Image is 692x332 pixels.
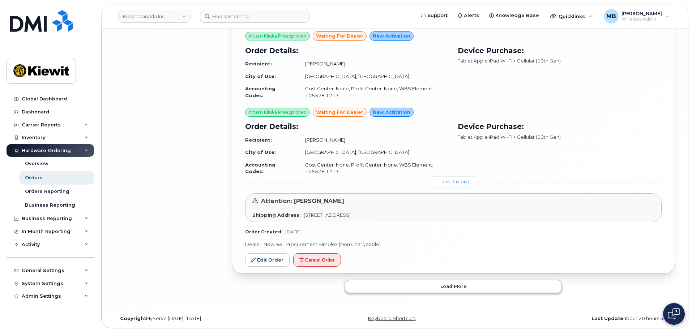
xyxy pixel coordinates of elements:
span: New Activation [373,33,410,39]
span: [PERSON_NAME] [621,10,662,16]
td: [PERSON_NAME] [299,134,449,146]
a: Alerts [453,8,484,23]
span: Tablet Apple iPad Wi-Fi + Cellular (10th Gen) [458,134,561,140]
h3: Order Details: [245,121,449,132]
div: about 20 hours ago [488,316,675,322]
div: MyServe [DATE]–[DATE] [115,316,302,322]
strong: Recipient: [245,137,272,143]
p: Dealer: New Bell Procurement Simplex (Non Chargeable) [245,241,662,248]
span: MB [606,12,616,21]
span: Quicklinks [559,13,585,19]
span: [DATE] [285,229,300,234]
button: Cancel Order [293,253,341,267]
strong: Copyright [120,316,146,321]
a: Edit Order [245,253,290,267]
span: [STREET_ADDRESS] [304,212,351,218]
td: [PERSON_NAME] [299,57,449,70]
span: Artem Kliuka Preapproved [248,33,307,39]
strong: Accounting Codes: [245,86,275,98]
h3: Order Details: [245,45,449,56]
span: Alerts [464,12,479,19]
strong: Last Update [591,316,623,321]
h3: Device Purchase: [458,121,662,132]
span: waiting for dealer [316,33,363,39]
span: waiting for dealer [316,109,363,116]
button: Load more [345,280,562,293]
span: Wireless Admin [621,16,662,22]
span: Load more [440,283,467,290]
a: Keyboard Shortcuts [368,316,415,321]
div: Matthew Bahle [599,9,675,23]
td: [GEOGRAPHIC_DATA], [GEOGRAPHIC_DATA] [299,70,449,83]
h3: Device Purchase: [458,45,662,56]
input: Find something... [200,10,309,23]
strong: City of Use: [245,73,276,79]
span: Attention: [PERSON_NAME] [261,198,344,204]
strong: Order Created: [245,229,282,234]
a: Knowledge Base [484,8,544,23]
strong: City of Use: [245,149,276,155]
td: Cost Center: None, Profit Center: None, WBS Element: 105578.1213 [299,82,449,102]
td: [GEOGRAPHIC_DATA], [GEOGRAPHIC_DATA] [299,146,449,159]
span: Tablet Apple iPad Wi-Fi + Cellular (10th Gen) [458,58,561,64]
div: Quicklinks [545,9,598,23]
a: Support [416,8,453,23]
strong: Shipping Address: [252,212,301,218]
img: Open chat [668,308,680,320]
a: Kiewit Canada Inc [118,10,191,23]
strong: Accounting Codes: [245,162,275,174]
span: Artem Kliuka Preapproved [248,109,307,116]
span: Knowledge Base [495,12,539,19]
strong: Recipient: [245,61,272,66]
td: Cost Center: None, Profit Center: None, WBS Element: 105578.1213 [299,159,449,178]
span: Support [427,12,448,19]
span: New Activation [373,109,410,116]
a: ...and 1 more [432,176,475,187]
